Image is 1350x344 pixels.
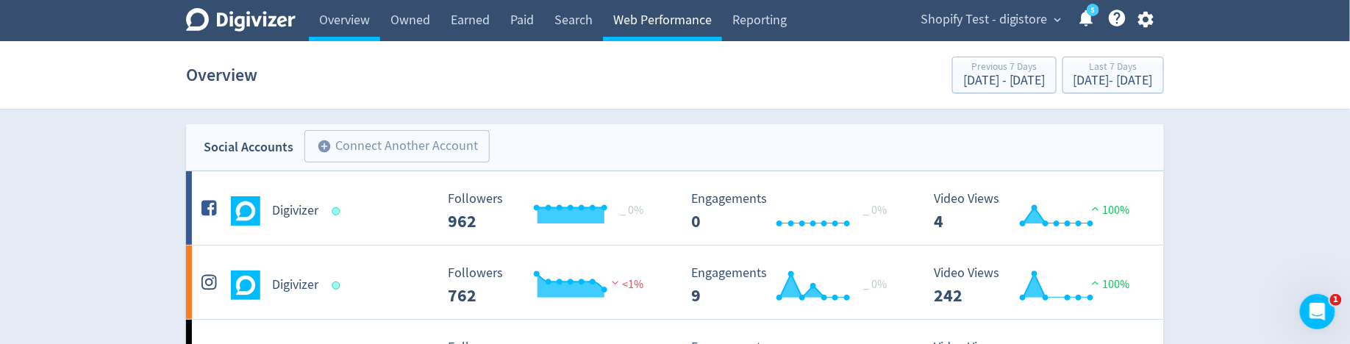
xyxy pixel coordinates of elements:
img: positive-performance.svg [1088,277,1103,288]
span: <1% [608,277,644,292]
a: Digivizer undefinedDigivizer Followers --- Followers 762 <1% Engagements 9 Engagements 9 _ 0% Vid... [186,246,1164,319]
svg: Video Views 4 [927,192,1148,231]
svg: Engagements 0 [684,192,904,231]
h5: Digivizer [272,276,318,294]
span: _ 0% [863,203,887,218]
svg: Followers --- [441,266,662,305]
div: Previous 7 Days [963,62,1046,74]
button: Shopify Test - digistore [915,8,1065,32]
img: positive-performance.svg [1088,203,1103,214]
button: Connect Another Account [304,130,490,162]
div: [DATE] - [DATE] [963,74,1046,87]
span: 1 [1330,294,1342,306]
img: Digivizer undefined [231,196,260,226]
iframe: Intercom live chat [1300,294,1335,329]
span: add_circle [317,139,332,154]
div: Last 7 Days [1074,62,1153,74]
a: 5 [1087,4,1099,16]
span: 100% [1088,203,1130,218]
span: _ 0% [621,203,644,218]
a: Connect Another Account [293,132,490,162]
span: Data last synced: 15 Sep 2025, 2:01pm (AEST) [332,282,345,290]
div: [DATE] - [DATE] [1074,74,1153,87]
svg: Followers --- [441,192,662,231]
svg: Engagements 9 [684,266,904,305]
span: Data last synced: 15 Sep 2025, 2:01pm (AEST) [332,207,345,215]
a: Digivizer undefinedDigivizer Followers --- _ 0% Followers 962 Engagements 0 Engagements 0 _ 0% Vi... [186,171,1164,245]
svg: Video Views 242 [927,266,1148,305]
span: expand_more [1051,13,1065,26]
span: 100% [1088,277,1130,292]
img: negative-performance.svg [608,277,623,288]
span: Shopify Test - digistore [921,8,1048,32]
h5: Digivizer [272,202,318,220]
h1: Overview [186,51,257,98]
div: Social Accounts [204,137,293,158]
button: Last 7 Days[DATE]- [DATE] [1062,57,1164,93]
span: _ 0% [863,277,887,292]
img: Digivizer undefined [231,270,260,300]
button: Previous 7 Days[DATE] - [DATE] [952,57,1057,93]
text: 5 [1091,5,1095,15]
